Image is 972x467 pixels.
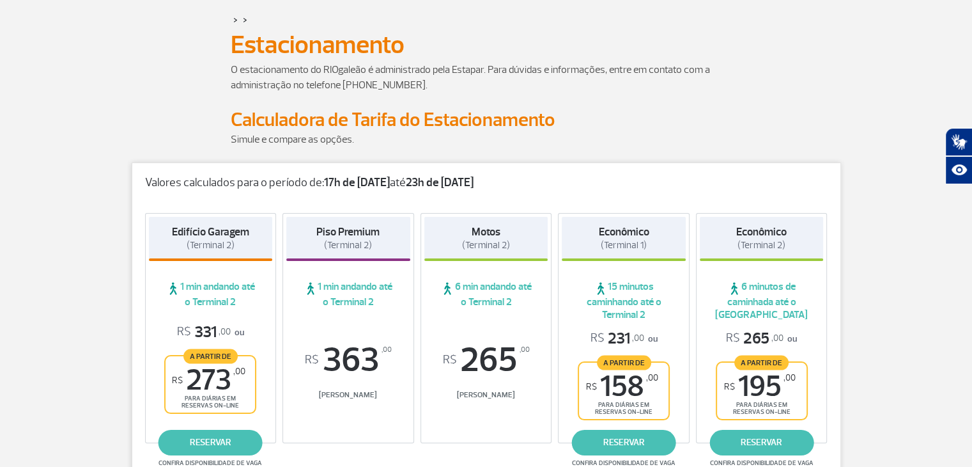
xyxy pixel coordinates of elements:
span: (Terminal 2) [187,239,235,251]
a: > [233,12,238,27]
a: reservar [709,430,814,455]
span: 6 min andando até o Terminal 2 [424,280,548,308]
span: 273 [172,366,245,395]
span: A partir de [597,355,651,370]
span: 265 [424,343,548,377]
h2: Calculadora de Tarifa do Estacionamento [231,108,742,132]
span: [PERSON_NAME] [286,390,410,400]
strong: Edifício Garagem [172,225,249,239]
span: 6 minutos de caminhada até o [GEOGRAPHIC_DATA] [700,280,824,321]
span: para diárias em reservas on-line [176,395,244,409]
sup: R$ [305,353,319,367]
span: para diárias em reservas on-line [590,401,658,416]
span: 195 [724,372,796,401]
sup: ,00 [646,372,658,383]
span: (Terminal 2) [324,239,372,251]
p: Valores calculados para o período de: até [145,176,828,190]
sup: ,00 [382,343,392,357]
sup: ,00 [233,366,245,377]
button: Abrir tradutor de língua de sinais. [945,128,972,156]
a: reservar [158,430,263,455]
span: 158 [586,372,658,401]
strong: 23h de [DATE] [406,175,474,190]
strong: Econômico [736,225,787,239]
p: ou [177,322,244,342]
span: [PERSON_NAME] [424,390,548,400]
span: (Terminal 1) [601,239,647,251]
sup: R$ [724,381,735,392]
button: Abrir recursos assistivos. [945,156,972,184]
sup: ,00 [519,343,529,357]
span: 231 [590,329,644,349]
p: ou [726,329,797,349]
p: Simule e compare as opções. [231,132,742,147]
a: > [243,12,247,27]
span: A partir de [734,355,789,370]
strong: 17h de [DATE] [324,175,390,190]
span: A partir de [183,349,238,363]
sup: R$ [586,381,597,392]
a: reservar [572,430,676,455]
span: 1 min andando até o Terminal 2 [149,280,273,308]
span: 1 min andando até o Terminal 2 [286,280,410,308]
span: (Terminal 2) [462,239,510,251]
h1: Estacionamento [231,34,742,56]
sup: R$ [442,353,456,367]
div: Plugin de acessibilidade da Hand Talk. [945,128,972,184]
p: O estacionamento do RIOgaleão é administrado pela Estapar. Para dúvidas e informações, entre em c... [231,62,742,93]
strong: Piso Premium [316,225,380,239]
strong: Motos [472,225,500,239]
p: ou [590,329,658,349]
span: para diárias em reservas on-line [728,401,796,416]
span: 15 minutos caminhando até o Terminal 2 [562,280,686,321]
span: 331 [177,322,231,342]
span: (Terminal 2) [737,239,785,251]
span: 363 [286,343,410,377]
span: 265 [726,329,783,349]
sup: ,00 [783,372,796,383]
sup: R$ [172,375,183,386]
strong: Econômico [599,225,649,239]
